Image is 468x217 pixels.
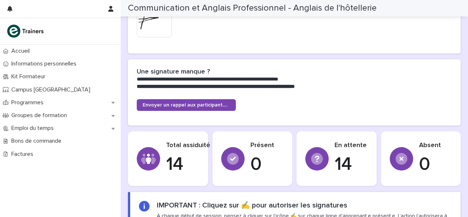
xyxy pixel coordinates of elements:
[8,86,96,93] p: Campus [GEOGRAPHIC_DATA]
[8,60,82,67] p: Informations personnelles
[8,48,35,55] p: Accueil
[8,99,49,106] p: Programmes
[157,201,347,210] h2: IMPORTANT : Cliquez sur ✍️ pour autoriser les signatures
[166,154,210,176] p: 14
[137,68,210,76] h2: Une signature manque ?
[335,142,368,150] p: En attente
[8,138,67,145] p: Bons de commande
[8,112,73,119] p: Groupes de formation
[8,73,51,80] p: Kit Formateur
[8,151,39,158] p: Factures
[8,125,60,132] p: Emploi du temps
[166,142,210,150] p: Total assiduité
[128,3,377,14] h2: Communication et Anglais Professionnel - Anglais de l'hôtellerie
[419,154,452,176] p: 0
[143,102,230,108] span: Envoyer un rappel aux participant.e.s
[6,24,46,38] img: K0CqGN7SDeD6s4JG8KQk
[250,142,284,150] p: Présent
[419,142,452,150] p: Absent
[137,99,236,111] a: Envoyer un rappel aux participant.e.s
[335,154,368,176] p: 14
[250,154,284,176] p: 0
